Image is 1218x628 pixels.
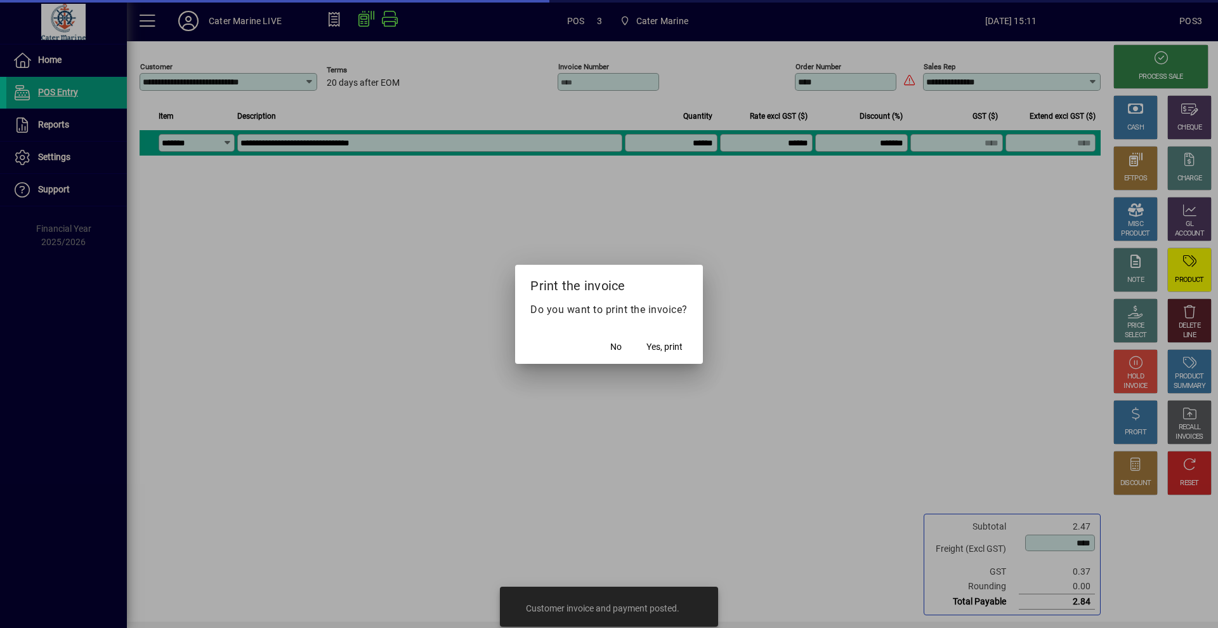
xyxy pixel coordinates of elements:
button: Yes, print [641,336,688,359]
span: Yes, print [646,340,683,354]
h2: Print the invoice [515,265,703,302]
button: No [596,336,636,359]
p: Do you want to print the invoice? [530,302,688,317]
span: No [610,340,622,354]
